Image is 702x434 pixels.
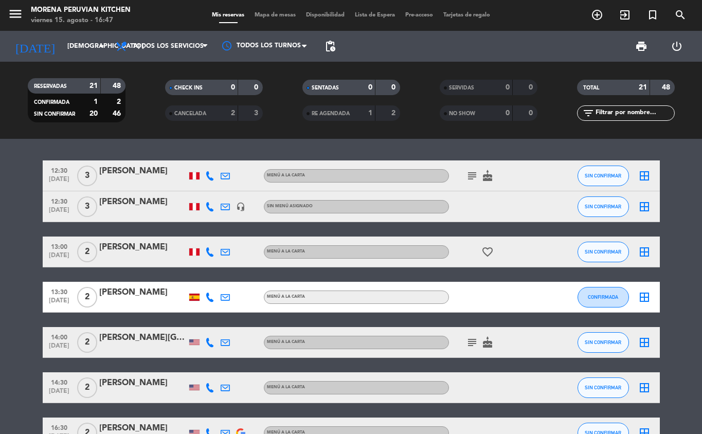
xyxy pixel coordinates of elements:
[578,242,629,262] button: SIN CONFIRMAR
[267,295,305,299] span: MENÚ A LA CARTA
[99,376,187,390] div: [PERSON_NAME]
[368,110,372,117] strong: 1
[312,85,339,91] span: SENTADAS
[638,246,651,258] i: border_all
[585,385,621,390] span: SIN CONFIRMAR
[46,195,72,207] span: 12:30
[99,165,187,178] div: [PERSON_NAME]
[312,111,350,116] span: RE AGENDADA
[529,84,535,91] strong: 0
[254,84,260,91] strong: 0
[267,340,305,344] span: MENÚ A LA CARTA
[77,196,97,217] span: 3
[324,40,336,52] span: pending_actions
[674,9,687,21] i: search
[77,287,97,308] span: 2
[34,112,75,117] span: SIN CONFIRMAR
[113,110,123,117] strong: 46
[254,110,260,117] strong: 3
[595,107,674,119] input: Filtrar por nombre...
[89,110,98,117] strong: 20
[117,98,123,105] strong: 2
[638,201,651,213] i: border_all
[585,173,621,178] span: SIN CONFIRMAR
[8,35,62,58] i: [DATE]
[659,31,694,62] div: LOG OUT
[638,336,651,349] i: border_all
[46,342,72,354] span: [DATE]
[662,84,672,91] strong: 48
[8,6,23,25] button: menu
[638,291,651,303] i: border_all
[578,166,629,186] button: SIN CONFIRMAR
[46,176,72,188] span: [DATE]
[46,331,72,342] span: 14:00
[46,285,72,297] span: 13:30
[99,241,187,254] div: [PERSON_NAME]
[77,332,97,353] span: 2
[267,173,305,177] span: MENÚ A LA CARTA
[588,294,618,300] span: CONFIRMADA
[8,6,23,22] i: menu
[481,170,494,182] i: cake
[301,12,350,18] span: Disponibilidad
[585,204,621,209] span: SIN CONFIRMAR
[236,202,245,211] i: headset_mic
[207,12,249,18] span: Mis reservas
[578,377,629,398] button: SIN CONFIRMAR
[368,84,372,91] strong: 0
[46,376,72,388] span: 14:30
[449,85,474,91] span: SERVIDAS
[466,336,478,349] i: subject
[174,111,206,116] span: CANCELADA
[506,110,510,117] strong: 0
[96,40,108,52] i: arrow_drop_down
[31,5,131,15] div: Morena Peruvian Kitchen
[34,84,67,89] span: RESERVADAS
[249,12,301,18] span: Mapa de mesas
[46,297,72,309] span: [DATE]
[578,332,629,353] button: SIN CONFIRMAR
[46,388,72,400] span: [DATE]
[585,249,621,255] span: SIN CONFIRMAR
[77,377,97,398] span: 2
[582,107,595,119] i: filter_list
[99,195,187,209] div: [PERSON_NAME]
[267,249,305,254] span: MENÚ A LA CARTA
[77,242,97,262] span: 2
[438,12,495,18] span: Tarjetas de regalo
[46,421,72,433] span: 16:30
[94,98,98,105] strong: 1
[46,252,72,264] span: [DATE]
[646,9,659,21] i: turned_in_not
[481,336,494,349] i: cake
[46,164,72,176] span: 12:30
[231,84,235,91] strong: 0
[578,196,629,217] button: SIN CONFIRMAR
[466,170,478,182] i: subject
[31,15,131,26] div: viernes 15. agosto - 16:47
[635,40,647,52] span: print
[638,382,651,394] i: border_all
[133,43,204,50] span: Todos los servicios
[77,166,97,186] span: 3
[267,204,313,208] span: Sin menú asignado
[671,40,683,52] i: power_settings_new
[34,100,69,105] span: CONFIRMADA
[391,110,398,117] strong: 2
[529,110,535,117] strong: 0
[638,170,651,182] i: border_all
[113,82,123,89] strong: 48
[99,331,187,345] div: [PERSON_NAME][GEOGRAPHIC_DATA]
[89,82,98,89] strong: 21
[174,85,203,91] span: CHECK INS
[639,84,647,91] strong: 21
[391,84,398,91] strong: 0
[46,240,72,252] span: 13:00
[583,85,599,91] span: TOTAL
[231,110,235,117] strong: 2
[449,111,475,116] span: NO SHOW
[99,286,187,299] div: [PERSON_NAME]
[591,9,603,21] i: add_circle_outline
[578,287,629,308] button: CONFIRMADA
